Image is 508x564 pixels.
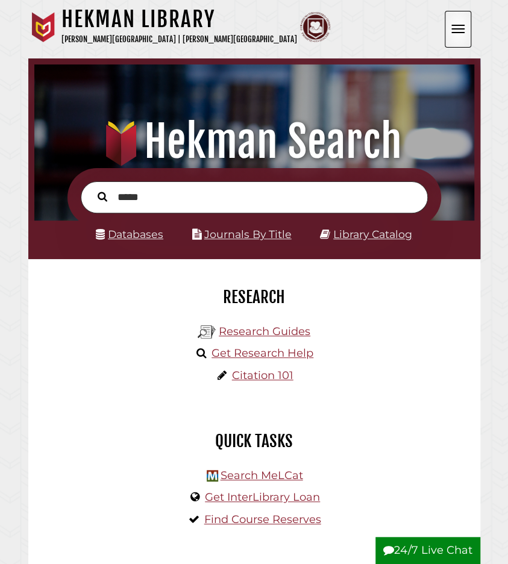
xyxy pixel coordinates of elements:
[204,513,321,526] a: Find Course Reserves
[300,12,330,42] img: Calvin Theological Seminary
[204,228,292,240] a: Journals By Title
[37,287,471,307] h2: Research
[198,323,216,341] img: Hekman Library Logo
[220,469,303,482] a: Search MeLCat
[96,228,163,240] a: Databases
[445,11,471,48] button: Open the menu
[232,369,293,382] a: Citation 101
[37,431,471,451] h2: Quick Tasks
[219,325,310,338] a: Research Guides
[98,192,107,202] i: Search
[61,6,297,33] h1: Hekman Library
[28,12,58,42] img: Calvin University
[212,346,313,360] a: Get Research Help
[333,228,412,240] a: Library Catalog
[61,33,297,46] p: [PERSON_NAME][GEOGRAPHIC_DATA] | [PERSON_NAME][GEOGRAPHIC_DATA]
[207,470,218,481] img: Hekman Library Logo
[92,189,113,204] button: Search
[42,115,466,168] h1: Hekman Search
[205,490,320,504] a: Get InterLibrary Loan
